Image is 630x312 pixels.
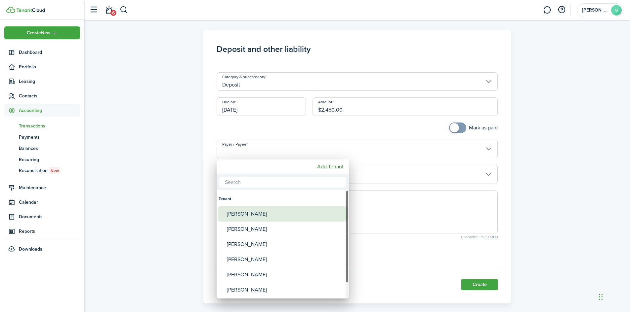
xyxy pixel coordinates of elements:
[227,206,344,222] div: [PERSON_NAME]
[217,190,349,298] mbsc-wheel: Payer / Payee
[219,177,346,188] input: Search
[227,252,344,267] div: [PERSON_NAME]
[219,191,347,206] div: Tenant
[227,282,344,297] div: [PERSON_NAME]
[227,237,344,252] div: [PERSON_NAME]
[227,267,344,282] div: [PERSON_NAME]
[315,161,346,173] mbsc-button: Add Tenant
[227,222,344,237] div: [PERSON_NAME]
